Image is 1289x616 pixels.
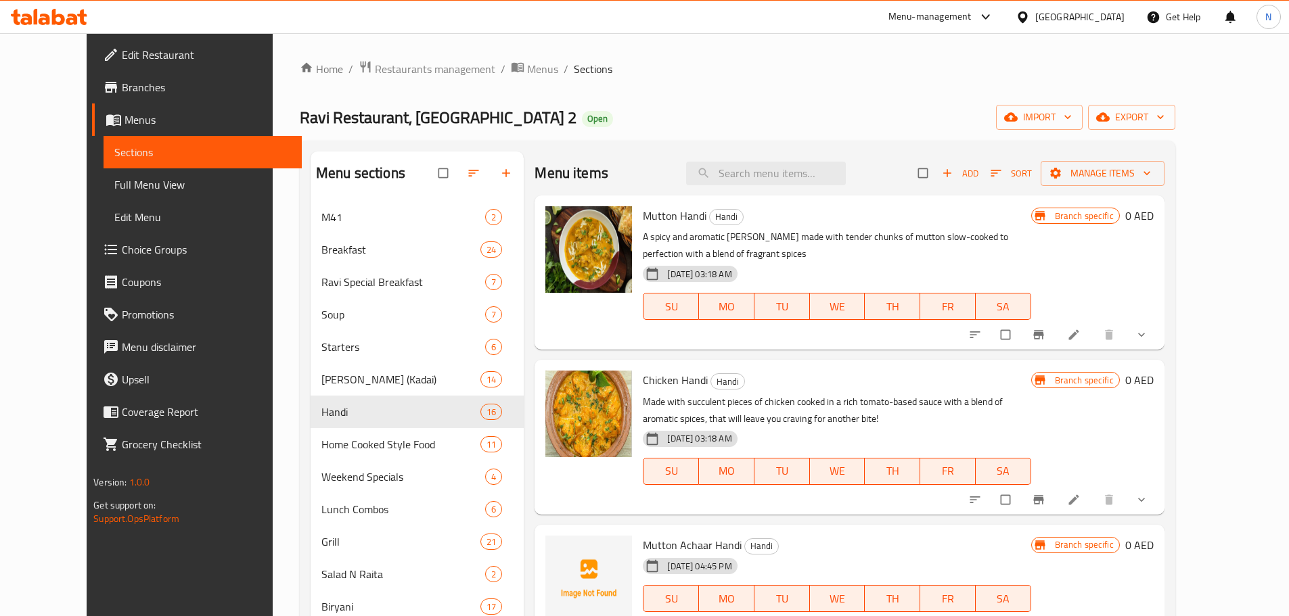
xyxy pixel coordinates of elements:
div: Menu-management [888,9,972,25]
span: 7 [486,308,501,321]
div: Weekend Specials4 [311,460,524,493]
span: MO [704,589,749,609]
span: WE [815,297,860,316]
span: Lunch Combos [321,501,485,517]
button: Branch-specific-item [1024,485,1056,515]
div: items [485,209,502,225]
div: Salad N Raita2 [311,558,524,590]
div: Grill21 [311,525,524,558]
button: Sort [987,163,1035,184]
h2: Menu items [535,163,608,183]
span: WE [815,461,860,481]
span: Version: [93,473,127,491]
span: [PERSON_NAME] (Kadai) [321,371,480,387]
span: Biryani [321,598,480,615]
a: Edit Menu [104,201,302,233]
span: TU [760,297,805,316]
button: WE [810,293,865,320]
button: Add [939,163,982,184]
div: Starters6 [311,331,524,363]
a: Menus [511,60,558,78]
span: Ravi Special Breakfast [321,274,485,290]
div: items [485,306,502,323]
div: Handi [321,404,480,420]
span: 1.0.0 [129,473,150,491]
span: 16 [481,406,501,419]
span: SA [981,461,1026,481]
span: SA [981,297,1026,316]
p: A spicy and aromatic [PERSON_NAME] made with tender chunks of mutton slow-cooked to perfection wi... [643,229,1031,262]
div: Handi [744,538,779,554]
span: 17 [481,600,501,613]
span: FR [926,589,970,609]
span: Select to update [993,487,1021,513]
div: Ravi Special Breakfast7 [311,266,524,298]
span: FR [926,297,970,316]
span: 11 [481,438,501,451]
span: [DATE] 03:18 AM [662,432,737,445]
span: Grocery Checklist [122,436,291,452]
span: Sections [574,61,612,77]
a: Branches [92,71,302,103]
div: items [480,534,502,550]
a: Edit menu item [1067,493,1083,506]
div: items [485,566,502,582]
span: Coupons [122,274,291,290]
span: Menu disclaimer [122,339,291,355]
span: Ravi Restaurant, [GEOGRAPHIC_DATA] 2 [300,102,576,133]
div: Handi16 [311,396,524,428]
svg: Show Choices [1135,493,1148,506]
span: 6 [486,341,501,354]
span: 14 [481,373,501,386]
span: Handi [711,374,744,389]
a: Menus [92,103,302,136]
span: Weekend Specials [321,469,485,485]
div: Ravi (Kadai) [321,371,480,387]
a: Coupons [92,266,302,298]
span: 24 [481,243,501,256]
button: Manage items [1041,161,1164,186]
span: Coverage Report [122,404,291,420]
span: 2 [486,568,501,581]
span: Add item [939,163,982,184]
span: Sort items [982,163,1041,184]
span: Menus [527,61,558,77]
div: items [480,436,502,452]
div: items [485,469,502,485]
button: SA [976,458,1031,485]
svg: Show Choices [1135,328,1148,341]
span: N [1265,9,1271,24]
span: 21 [481,536,501,548]
img: Chicken Handi [545,371,632,457]
li: / [501,61,505,77]
h6: 0 AED [1125,371,1154,389]
span: SU [649,461,694,481]
p: Made with succulent pieces of chicken cooked in a rich tomato-based sauce with a blend of aromati... [643,394,1031,427]
span: Mutton Achaar Handi [643,535,742,555]
div: items [480,404,502,420]
div: [PERSON_NAME] (Kadai)14 [311,363,524,396]
button: sort-choices [960,485,993,515]
div: Salad N Raita [321,566,485,582]
span: Branch specific [1049,374,1119,387]
button: show more [1127,485,1159,515]
span: MO [704,461,749,481]
a: Home [300,61,343,77]
button: SU [643,293,699,320]
a: Menu disclaimer [92,331,302,363]
span: 7 [486,276,501,289]
span: [DATE] 03:18 AM [662,268,737,281]
span: Select all sections [430,160,459,186]
span: Restaurants management [375,61,495,77]
span: TH [870,461,915,481]
a: Sections [104,136,302,168]
a: Support.OpsPlatform [93,510,179,527]
a: Coverage Report [92,396,302,428]
span: Manage items [1051,165,1154,182]
li: / [564,61,568,77]
span: TH [870,297,915,316]
span: FR [926,461,970,481]
span: Branch specific [1049,210,1119,222]
span: WE [815,589,860,609]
